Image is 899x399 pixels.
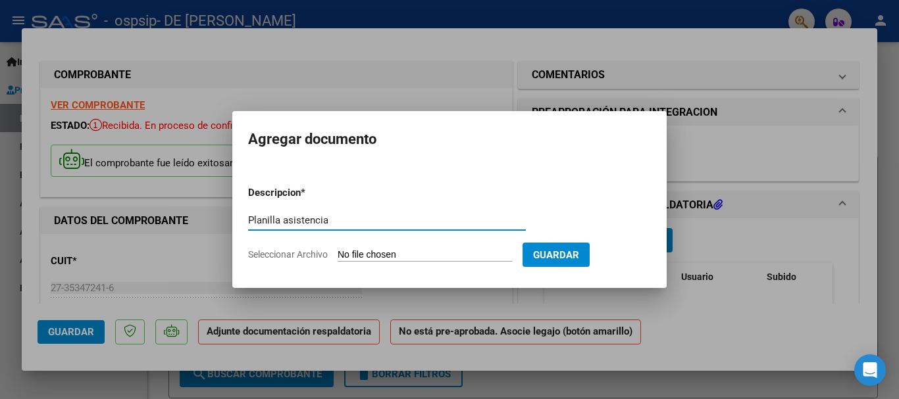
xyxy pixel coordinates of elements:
[523,243,590,267] button: Guardar
[248,185,369,200] p: Descripcion
[248,249,328,260] span: Seleccionar Archivo
[854,354,886,386] div: Open Intercom Messenger
[248,127,651,152] h2: Agregar documento
[533,249,579,261] span: Guardar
